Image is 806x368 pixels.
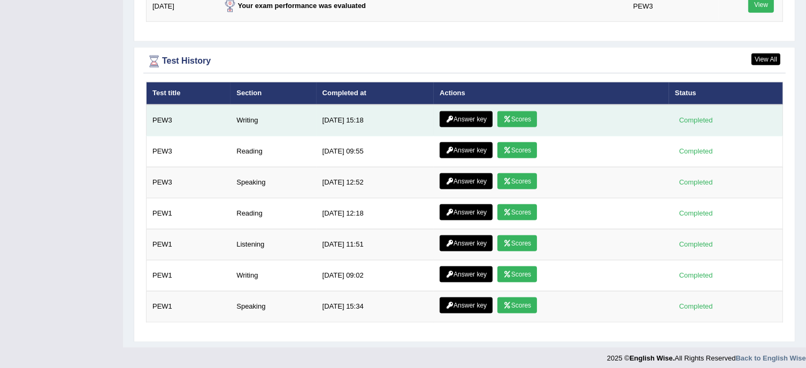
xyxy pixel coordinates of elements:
[440,142,493,158] a: Answer key
[231,105,316,136] td: Writing
[231,167,316,198] td: Speaking
[147,198,231,229] td: PEW1
[147,229,231,260] td: PEW1
[675,146,717,157] div: Completed
[440,235,493,251] a: Answer key
[147,136,231,167] td: PEW3
[675,239,717,250] div: Completed
[675,301,717,312] div: Completed
[434,82,669,105] th: Actions
[675,208,717,219] div: Completed
[497,142,537,158] a: Scores
[497,266,537,282] a: Scores
[497,173,537,189] a: Scores
[231,260,316,291] td: Writing
[675,177,717,188] div: Completed
[147,82,231,105] th: Test title
[675,115,717,126] div: Completed
[675,270,717,281] div: Completed
[317,167,434,198] td: [DATE] 12:52
[146,53,783,70] div: Test History
[317,229,434,260] td: [DATE] 11:51
[317,291,434,322] td: [DATE] 15:34
[440,204,493,220] a: Answer key
[222,2,366,10] strong: Your exam performance was evaluated
[669,82,782,105] th: Status
[497,235,537,251] a: Scores
[497,204,537,220] a: Scores
[231,136,316,167] td: Reading
[147,105,231,136] td: PEW3
[231,198,316,229] td: Reading
[317,260,434,291] td: [DATE] 09:02
[317,82,434,105] th: Completed at
[497,111,537,127] a: Scores
[440,111,493,127] a: Answer key
[497,297,537,313] a: Scores
[317,136,434,167] td: [DATE] 09:55
[440,297,493,313] a: Answer key
[317,198,434,229] td: [DATE] 12:18
[736,354,806,362] a: Back to English Wise
[147,260,231,291] td: PEW1
[440,266,493,282] a: Answer key
[147,291,231,322] td: PEW1
[231,82,316,105] th: Section
[231,291,316,322] td: Speaking
[440,173,493,189] a: Answer key
[607,348,806,363] div: 2025 © All Rights Reserved
[231,229,316,260] td: Listening
[147,167,231,198] td: PEW3
[630,354,674,362] strong: English Wise.
[317,105,434,136] td: [DATE] 15:18
[751,53,780,65] a: View All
